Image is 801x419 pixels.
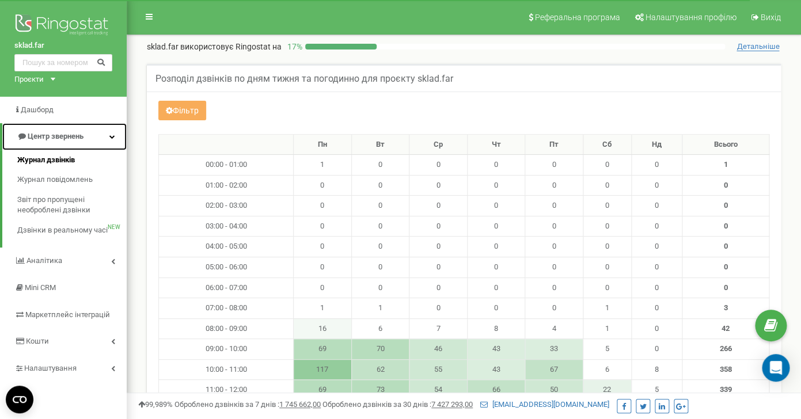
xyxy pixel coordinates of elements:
div: Проєкти [14,74,44,85]
td: 06:00 - 07:00 [159,277,294,298]
td: 10:00 - 11:00 [159,359,294,380]
td: 0 [467,237,525,257]
span: Вихід [761,13,781,22]
td: 5 [583,339,631,360]
td: 0 [583,155,631,176]
strong: 1 [723,160,727,169]
a: sklad.far [14,40,112,51]
td: 73 [351,380,409,401]
td: 04:00 - 05:00 [159,237,294,257]
td: 05:00 - 06:00 [159,257,294,277]
td: 0 [631,339,682,360]
td: 117 [294,359,352,380]
strong: 3 [723,303,727,312]
span: Центр звернень [28,132,83,140]
td: 0 [409,196,468,216]
td: 11:00 - 12:00 [159,380,294,401]
td: 0 [583,196,631,216]
td: 0 [351,257,409,277]
td: 1 [294,155,352,176]
td: 0 [467,155,525,176]
td: 0 [409,298,468,319]
td: 6 [583,359,631,380]
td: 0 [467,277,525,298]
td: 0 [409,155,468,176]
td: 00:00 - 01:00 [159,155,294,176]
td: 54 [409,380,468,401]
th: Сб [583,134,631,155]
td: 0 [525,237,583,257]
td: 0 [467,196,525,216]
td: 0 [409,277,468,298]
span: Реферальна програма [535,13,620,22]
td: 0 [409,175,468,196]
td: 1 [583,298,631,319]
td: 0 [525,216,583,237]
td: 33 [525,339,583,360]
td: 0 [351,216,409,237]
span: Журнал дзвінків [17,155,75,166]
td: 8 [467,318,525,339]
td: 0 [294,216,352,237]
td: 0 [631,257,682,277]
td: 0 [294,237,352,257]
strong: 0 [723,222,727,230]
button: Open CMP widget [6,386,33,413]
p: 17 % [282,41,305,52]
td: 0 [631,277,682,298]
td: 02:00 - 03:00 [159,196,294,216]
h5: Розподіл дзвінків по дням тижня та погодинно для проєкту sklad.far [155,74,453,84]
th: Чт [467,134,525,155]
td: 4 [525,318,583,339]
span: Налаштування профілю [646,13,737,22]
td: 0 [583,216,631,237]
strong: 266 [719,344,731,353]
span: Аналiтика [26,256,62,265]
span: 99,989% [138,400,173,409]
td: 0 [583,175,631,196]
td: 0 [294,257,352,277]
td: 0 [467,298,525,319]
a: Звіт про пропущені необроблені дзвінки [17,190,127,220]
td: 0 [467,216,525,237]
u: 7 427 293,00 [431,400,473,409]
td: 62 [351,359,409,380]
span: Mini CRM [25,283,56,292]
strong: 0 [723,262,727,271]
td: 09:00 - 10:00 [159,339,294,360]
td: 0 [525,155,583,176]
td: 0 [525,196,583,216]
a: Журнал дзвінків [17,150,127,170]
strong: 0 [723,242,727,250]
td: 1 [294,298,352,319]
td: 0 [631,318,682,339]
td: 67 [525,359,583,380]
td: 0 [351,175,409,196]
img: Ringostat logo [14,12,112,40]
td: 0 [351,155,409,176]
td: 22 [583,380,631,401]
td: 0 [583,277,631,298]
td: 0 [525,175,583,196]
td: 5 [631,380,682,401]
td: 0 [351,277,409,298]
td: 0 [351,196,409,216]
td: 69 [294,380,352,401]
strong: 358 [719,365,731,374]
td: 46 [409,339,468,360]
td: 0 [583,237,631,257]
strong: 0 [723,181,727,189]
th: Пн [294,134,352,155]
td: 08:00 - 09:00 [159,318,294,339]
p: sklad.far [147,41,282,52]
td: 1 [351,298,409,319]
strong: 0 [723,201,727,209]
a: [EMAIL_ADDRESS][DOMAIN_NAME] [480,400,609,409]
td: 69 [294,339,352,360]
td: 0 [409,216,468,237]
span: Дашборд [21,105,54,114]
span: Маркетплейс інтеграцій [25,310,110,319]
span: Налаштування [24,364,77,372]
td: 0 [294,175,352,196]
strong: 42 [722,324,730,333]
